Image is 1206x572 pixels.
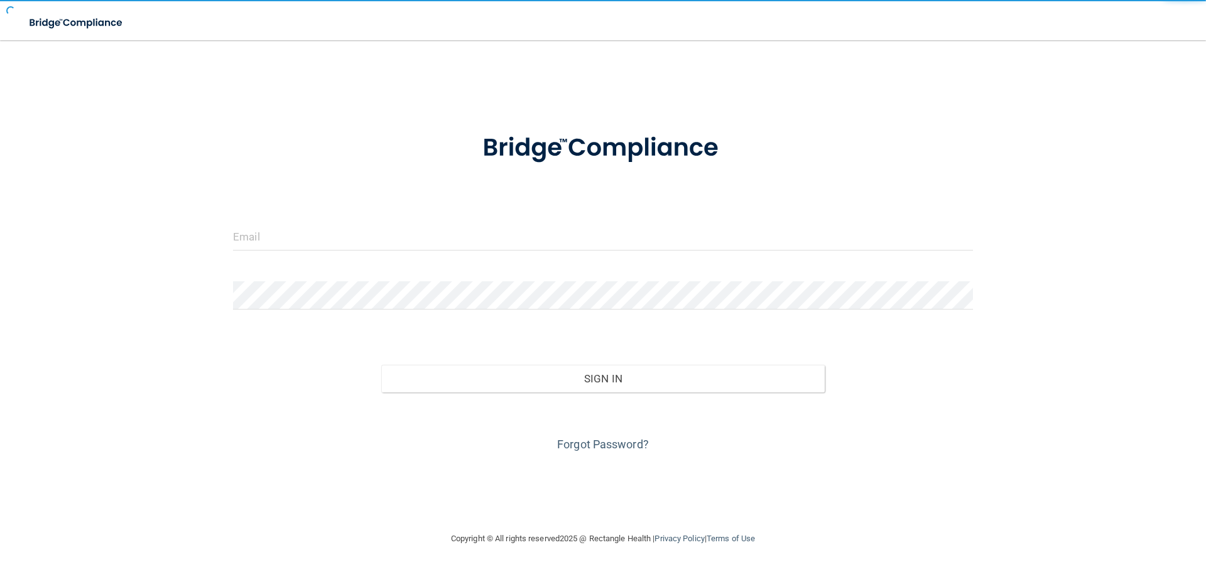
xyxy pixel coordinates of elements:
a: Terms of Use [707,534,755,543]
a: Forgot Password? [557,438,649,451]
a: Privacy Policy [655,534,704,543]
button: Sign In [381,365,825,392]
div: Copyright © All rights reserved 2025 @ Rectangle Health | | [374,519,832,559]
img: bridge_compliance_login_screen.278c3ca4.svg [457,116,749,181]
input: Email [233,222,973,251]
img: bridge_compliance_login_screen.278c3ca4.svg [19,10,134,36]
